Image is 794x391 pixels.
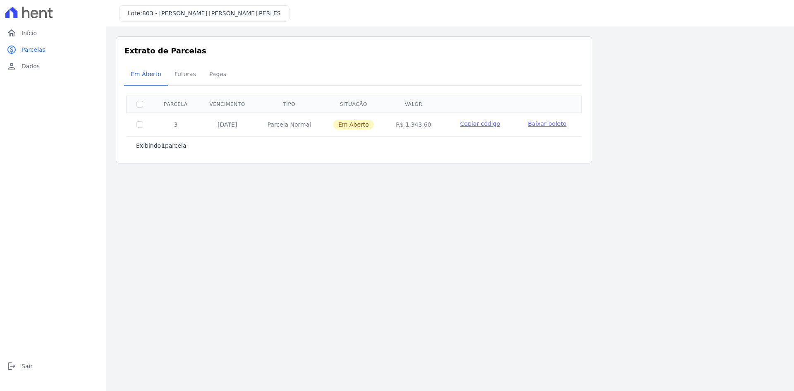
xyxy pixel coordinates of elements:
p: Exibindo parcela [136,142,187,150]
span: Início [22,29,37,37]
th: Parcela [153,96,198,113]
td: R$ 1.343,60 [385,113,442,136]
span: Em Aberto [333,120,374,130]
a: Em Aberto [124,64,168,86]
a: homeInício [3,25,103,41]
th: Tipo [256,96,322,113]
span: Dados [22,62,40,70]
td: 3 [153,113,198,136]
a: paidParcelas [3,41,103,58]
td: Parcela Normal [256,113,322,136]
a: Pagas [203,64,233,86]
i: home [7,28,17,38]
span: Sair [22,362,33,370]
th: Situação [322,96,385,113]
b: 1 [161,142,165,149]
i: logout [7,361,17,371]
h3: Extrato de Parcelas [124,45,584,56]
th: Valor [385,96,442,113]
i: person [7,61,17,71]
span: Em Aberto [126,66,166,82]
a: personDados [3,58,103,74]
td: [DATE] [198,113,256,136]
span: Parcelas [22,46,45,54]
h3: Lote: [128,9,281,18]
span: Copiar código [460,120,500,127]
a: logoutSair [3,358,103,374]
button: Copiar código [452,120,508,128]
th: Vencimento [198,96,256,113]
span: Pagas [204,66,231,82]
span: Baixar boleto [528,120,567,127]
a: Futuras [168,64,203,86]
a: Baixar boleto [528,120,567,128]
span: Futuras [170,66,201,82]
i: paid [7,45,17,55]
span: 803 - [PERSON_NAME] [PERSON_NAME] PERLES [142,10,281,17]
